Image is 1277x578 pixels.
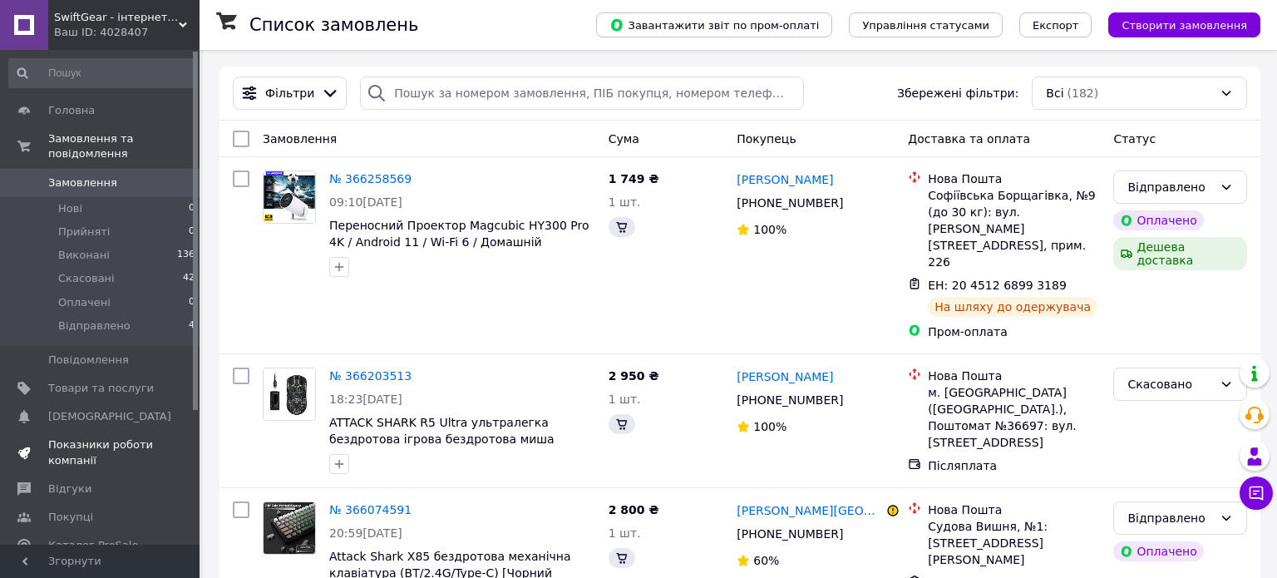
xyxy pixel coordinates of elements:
span: 1 шт. [609,526,641,540]
a: [PERSON_NAME] [737,368,833,385]
div: Дешева доставка [1113,237,1247,270]
a: № 366074591 [329,503,412,516]
a: [PERSON_NAME][GEOGRAPHIC_DATA] [737,502,882,519]
a: Створити замовлення [1092,17,1260,31]
span: 4 [189,319,195,333]
span: Замовлення [48,175,117,190]
div: [PHONE_NUMBER] [733,522,846,546]
img: Фото товару [264,171,315,223]
button: Створити замовлення [1108,12,1260,37]
div: [PHONE_NUMBER] [733,388,846,412]
span: Фільтри [265,85,314,101]
span: Cума [609,132,639,146]
span: 1 749 ₴ [609,172,659,185]
a: Фото товару [263,368,316,421]
input: Пошук [8,58,196,88]
span: Скасовані [58,271,115,286]
span: Повідомлення [48,353,129,368]
span: Статус [1113,132,1156,146]
span: 0 [189,225,195,240]
img: Фото товару [264,502,315,554]
span: Каталог ProSale [48,538,138,553]
span: Всі [1046,85,1063,101]
h1: Список замовлень [249,15,418,35]
span: 0 [189,295,195,310]
span: Оплачені [58,295,111,310]
a: № 366203513 [329,369,412,383]
span: 100% [753,420,786,433]
div: Оплачено [1113,541,1203,561]
div: Нова Пошта [928,501,1100,518]
span: 42 [183,271,195,286]
span: Експорт [1033,19,1079,32]
button: Чат з покупцем [1240,477,1273,510]
div: м. [GEOGRAPHIC_DATA] ([GEOGRAPHIC_DATA].), Поштомат №36697: вул. [STREET_ADDRESS] [928,384,1100,451]
img: Фото товару [264,368,315,420]
div: Пром-оплата [928,324,1100,340]
div: Післяплата [928,457,1100,474]
span: Нові [58,201,82,216]
span: 60% [753,554,779,567]
div: Нова Пошта [928,368,1100,384]
span: Виконані [58,248,110,263]
span: Головна [48,103,95,118]
span: [DEMOGRAPHIC_DATA] [48,409,171,424]
a: Переносний Проектор Magcubic HY300 Pro 4K / Android 11 / Wi-Fi 6 / Домашній Кінотеатр [329,219,589,265]
span: 100% [753,223,786,236]
span: 20:59[DATE] [329,526,402,540]
a: № 366258569 [329,172,412,185]
a: ATTACK SHARK R5 Ultra ультралегка бездротова ігрова бездротова миша (paw3950 MAX / 8K ) [Чорна] [329,416,555,462]
div: Нова Пошта [928,170,1100,187]
span: Управління статусами [862,19,989,32]
span: Доставка та оплата [908,132,1030,146]
div: Відправлено [1127,178,1213,196]
span: 1 шт. [609,393,641,406]
span: Прийняті [58,225,110,240]
div: Скасовано [1127,375,1213,393]
button: Управління статусами [849,12,1003,37]
div: [PHONE_NUMBER] [733,191,846,215]
span: ЕН: 20 4512 6899 3189 [928,279,1067,292]
span: Відгуки [48,482,91,496]
span: Замовлення та повідомлення [48,131,200,161]
span: Покупець [737,132,796,146]
span: 1 шт. [609,195,641,209]
span: 136 [177,248,195,263]
span: Покупці [48,510,93,525]
span: Завантажити звіт по пром-оплаті [609,17,819,32]
span: 09:10[DATE] [329,195,402,209]
span: Замовлення [263,132,337,146]
div: Софіївська Борщагівка, №9 (до 30 кг): вул. [PERSON_NAME][STREET_ADDRESS], прим. 226 [928,187,1100,270]
a: Фото товару [263,501,316,555]
a: Фото товару [263,170,316,224]
span: 0 [189,201,195,216]
span: 2 800 ₴ [609,503,659,516]
div: Відправлено [1127,509,1213,527]
button: Завантажити звіт по пром-оплаті [596,12,832,37]
span: SwiftGear - інтернет-магазин [54,10,179,25]
span: Відправлено [58,319,131,333]
span: Створити замовлення [1122,19,1247,32]
span: 18:23[DATE] [329,393,402,406]
div: Ваш ID: 4028407 [54,25,200,40]
span: Збережені фільтри: [897,85,1018,101]
a: [PERSON_NAME] [737,171,833,188]
button: Експорт [1019,12,1092,37]
div: Оплачено [1113,210,1203,230]
span: (182) [1067,86,1099,100]
span: Показники роботи компанії [48,437,154,467]
div: На шляху до одержувача [928,297,1097,317]
div: Судова Вишня, №1: [STREET_ADDRESS][PERSON_NAME] [928,518,1100,568]
span: Товари та послуги [48,381,154,396]
span: 2 950 ₴ [609,369,659,383]
input: Пошук за номером замовлення, ПІБ покупця, номером телефону, Email, номером накладної [360,77,803,110]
